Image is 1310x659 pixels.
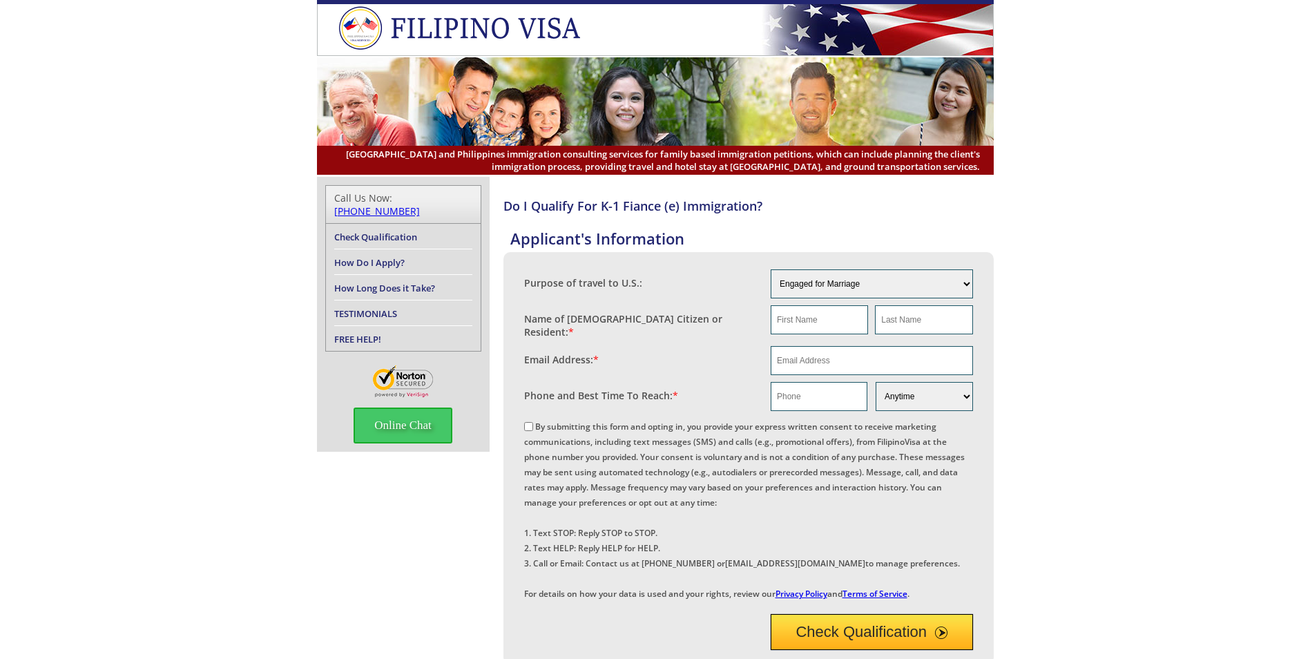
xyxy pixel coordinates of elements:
[776,588,827,600] a: Privacy Policy
[524,421,965,600] label: By submitting this form and opting in, you provide your express written consent to receive market...
[334,256,405,269] a: How Do I Apply?
[510,228,994,249] h4: Applicant's Information
[334,204,420,218] a: [PHONE_NUMBER]
[334,307,397,320] a: TESTIMONIALS
[524,422,533,431] input: By submitting this form and opting in, you provide your express written consent to receive market...
[524,389,678,402] label: Phone and Best Time To Reach:
[524,312,758,338] label: Name of [DEMOGRAPHIC_DATA] Citizen or Resident:
[354,408,452,443] span: Online Chat
[334,282,435,294] a: How Long Does it Take?
[771,346,973,375] input: Email Address
[771,382,867,411] input: Phone
[524,276,642,289] label: Purpose of travel to U.S.:
[771,305,868,334] input: First Name
[334,333,381,345] a: FREE HELP!
[334,231,417,243] a: Check Qualification
[771,614,973,650] button: Check Qualification
[842,588,907,600] a: Terms of Service
[331,148,980,173] span: [GEOGRAPHIC_DATA] and Philippines immigration consulting services for family based immigration pe...
[503,198,994,214] h4: Do I Qualify For K-1 Fiance (e) Immigration?
[524,353,599,366] label: Email Address:
[334,191,472,218] div: Call Us Now:
[876,382,972,411] select: Phone and Best Reach Time are required.
[875,305,972,334] input: Last Name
